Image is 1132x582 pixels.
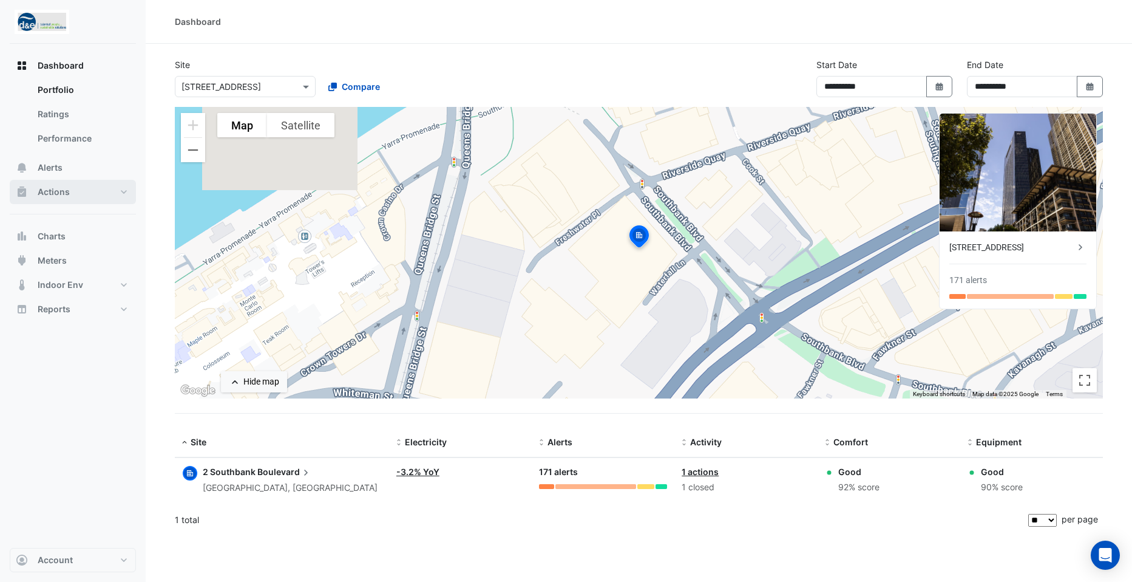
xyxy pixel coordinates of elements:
a: Performance [28,126,136,151]
button: Actions [10,180,136,204]
app-icon: Actions [16,186,28,198]
div: [GEOGRAPHIC_DATA], [GEOGRAPHIC_DATA] [203,481,378,495]
div: 171 alerts [539,465,667,479]
fa-icon: Select Date [934,81,945,92]
button: Toggle fullscreen view [1073,368,1097,392]
app-icon: Dashboard [16,60,28,72]
div: Dashboard [175,15,221,28]
span: Site [191,437,206,447]
span: Alerts [38,162,63,174]
img: site-pin-selected.svg [626,224,652,253]
button: Keyboard shortcuts [913,390,965,399]
div: [STREET_ADDRESS] [949,241,1074,254]
button: Charts [10,224,136,248]
div: Dashboard [10,78,136,156]
span: Meters [38,255,67,267]
span: Alerts [547,437,572,447]
button: Hide map [221,371,287,392]
span: Boulevard [257,465,312,479]
span: Equipment [976,437,1022,447]
app-icon: Alerts [16,162,28,174]
button: Alerts [10,156,136,180]
app-icon: Reports [16,303,28,315]
div: 171 alerts [949,274,987,287]
button: Dashboard [10,53,136,78]
button: Zoom in [181,113,205,137]
app-icon: Charts [16,230,28,242]
div: Good [838,465,880,478]
span: Activity [690,437,722,447]
span: Reports [38,303,70,315]
span: Electricity [405,437,447,447]
a: 1 actions [682,467,719,477]
span: Comfort [833,437,868,447]
button: Account [10,548,136,572]
span: Actions [38,186,70,198]
fa-icon: Select Date [1085,81,1096,92]
div: 1 closed [682,481,810,495]
a: Portfolio [28,78,136,102]
span: Dashboard [38,60,84,72]
div: 1 total [175,505,1026,535]
button: Compare [320,76,388,97]
label: Start Date [816,58,857,71]
button: Zoom out [181,138,205,162]
span: Map data ©2025 Google [972,391,1039,397]
div: 92% score [838,481,880,495]
button: Indoor Env [10,273,136,297]
a: Open this area in Google Maps (opens a new window) [178,383,218,399]
a: -3.2% YoY [396,467,439,477]
button: Reports [10,297,136,321]
a: Ratings [28,102,136,126]
app-icon: Meters [16,255,28,267]
img: Google [178,383,218,399]
span: Account [38,554,73,566]
button: Meters [10,248,136,273]
img: Company Logo [15,10,69,34]
label: End Date [967,58,1003,71]
app-icon: Indoor Env [16,279,28,291]
span: Indoor Env [38,279,83,291]
label: Site [175,58,190,71]
span: per page [1062,514,1098,524]
div: Hide map [243,375,279,388]
a: Terms (opens in new tab) [1046,391,1063,397]
div: 90% score [981,481,1023,495]
span: Charts [38,230,66,242]
button: Show satellite imagery [267,113,334,137]
div: Good [981,465,1023,478]
img: 2 Southbank Boulevard [940,114,1096,231]
button: Show street map [217,113,267,137]
span: 2 Southbank [203,467,256,477]
span: Compare [342,80,380,93]
div: Open Intercom Messenger [1091,541,1120,570]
